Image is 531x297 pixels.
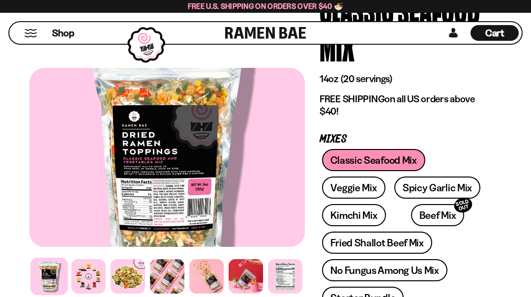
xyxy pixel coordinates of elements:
[322,259,447,281] a: No Fungus Among Us Mix
[322,204,385,226] a: Kimchi Mix
[394,177,480,199] a: Spicy Garlic Mix
[320,73,487,85] p: 14oz (20 servings)
[320,93,487,118] p: on all US orders above $40!
[485,27,504,39] span: Cart
[320,93,384,105] strong: FREE SHIPPING
[24,29,37,37] button: Mobile Menu Trigger
[322,177,385,199] a: Veggie Mix
[320,28,354,64] div: Mix
[322,232,432,254] a: Fried Shallot Beef Mix
[411,204,465,226] a: Beef MixSOLD OUT
[320,135,487,144] p: Mixes
[52,25,74,41] a: Shop
[471,22,519,44] a: Cart
[453,196,474,215] div: SOLD OUT
[188,1,344,11] span: Free U.S. Shipping on Orders over $40 🍜
[52,27,74,40] span: Shop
